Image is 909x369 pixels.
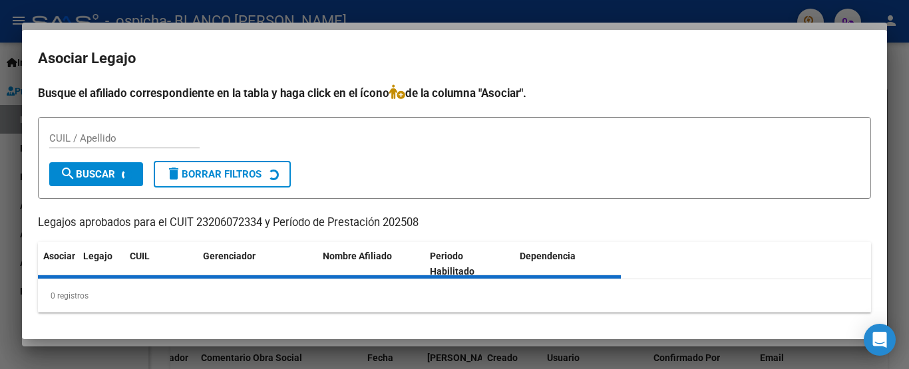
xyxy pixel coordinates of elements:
mat-icon: search [60,166,76,182]
datatable-header-cell: Dependencia [514,242,622,286]
span: CUIL [130,251,150,261]
span: Legajo [83,251,112,261]
span: Buscar [60,168,115,180]
datatable-header-cell: Asociar [38,242,78,286]
mat-icon: delete [166,166,182,182]
div: Open Intercom Messenger [864,324,896,356]
datatable-header-cell: Legajo [78,242,124,286]
datatable-header-cell: Nombre Afiliado [317,242,425,286]
h4: Busque el afiliado correspondiente en la tabla y haga click en el ícono de la columna "Asociar". [38,84,871,102]
button: Borrar Filtros [154,161,291,187]
span: Periodo Habilitado [430,251,474,277]
datatable-header-cell: Gerenciador [198,242,317,286]
h2: Asociar Legajo [38,46,871,71]
p: Legajos aprobados para el CUIT 23206072334 y Período de Prestación 202508 [38,215,871,231]
span: Asociar [43,251,75,261]
span: Dependencia [520,251,576,261]
datatable-header-cell: Periodo Habilitado [425,242,514,286]
span: Borrar Filtros [166,168,262,180]
button: Buscar [49,162,143,186]
div: 0 registros [38,279,871,312]
datatable-header-cell: CUIL [124,242,198,286]
span: Gerenciador [203,251,256,261]
span: Nombre Afiliado [323,251,392,261]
